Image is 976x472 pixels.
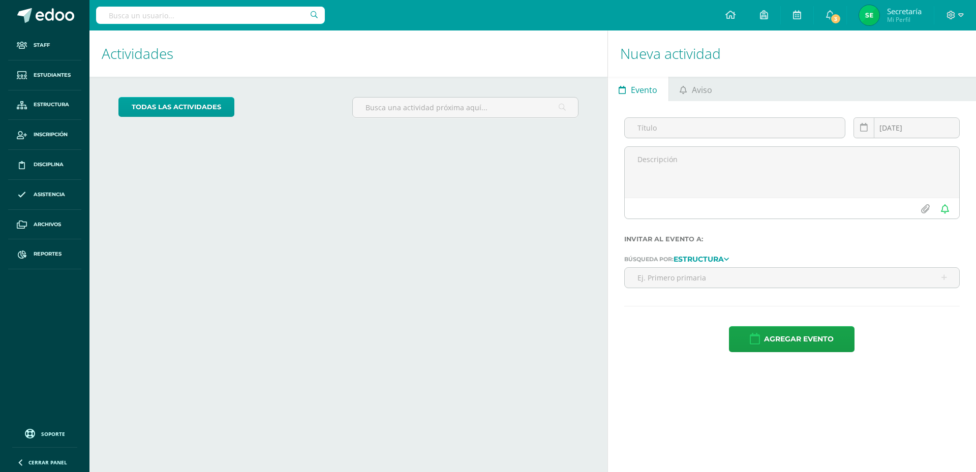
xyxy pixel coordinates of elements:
a: Estructura [8,90,81,120]
span: Archivos [34,221,61,229]
a: Estructura [674,255,729,262]
input: Busca un usuario... [96,7,325,24]
input: Ej. Primero primaria [625,268,959,288]
span: Secretaría [887,6,922,16]
input: Título [625,118,845,138]
span: Disciplina [34,161,64,169]
input: Busca una actividad próxima aquí... [353,98,578,117]
a: Estudiantes [8,60,81,90]
input: Fecha de entrega [854,118,959,138]
a: Asistencia [8,180,81,210]
span: 3 [830,13,841,24]
a: Soporte [12,426,77,440]
span: Mi Perfil [887,15,922,24]
span: Estudiantes [34,71,71,79]
h1: Actividades [102,30,595,77]
a: Disciplina [8,150,81,180]
button: Agregar evento [729,326,855,352]
a: Archivos [8,210,81,240]
a: todas las Actividades [118,97,234,117]
a: Inscripción [8,120,81,150]
a: Aviso [669,77,723,101]
a: Staff [8,30,81,60]
span: Inscripción [34,131,68,139]
strong: Estructura [674,255,724,264]
span: Staff [34,41,50,49]
a: Reportes [8,239,81,269]
span: Evento [631,78,657,102]
img: bb51d92fe231030405650637fd24292c.png [859,5,879,25]
label: Invitar al evento a: [624,235,960,243]
a: Evento [608,77,668,101]
span: Búsqueda por: [624,256,674,263]
span: Estructura [34,101,69,109]
span: Cerrar panel [28,459,67,466]
span: Reportes [34,250,62,258]
span: Agregar evento [764,327,834,352]
span: Aviso [692,78,712,102]
span: Asistencia [34,191,65,199]
h1: Nueva actividad [620,30,964,77]
span: Soporte [41,430,65,437]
